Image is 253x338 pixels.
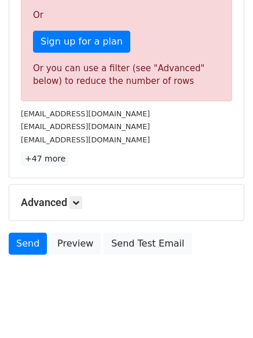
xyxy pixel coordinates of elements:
[33,31,130,53] a: Sign up for a plan
[104,233,192,255] a: Send Test Email
[21,152,69,166] a: +47 more
[50,233,101,255] a: Preview
[195,282,253,338] iframe: Chat Widget
[21,196,232,209] h5: Advanced
[195,282,253,338] div: Widget Obrolan
[21,135,150,144] small: [EMAIL_ADDRESS][DOMAIN_NAME]
[33,62,220,88] div: Or you can use a filter (see "Advanced" below) to reduce the number of rows
[33,9,220,21] p: Or
[9,233,47,255] a: Send
[21,109,150,118] small: [EMAIL_ADDRESS][DOMAIN_NAME]
[21,122,150,131] small: [EMAIL_ADDRESS][DOMAIN_NAME]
